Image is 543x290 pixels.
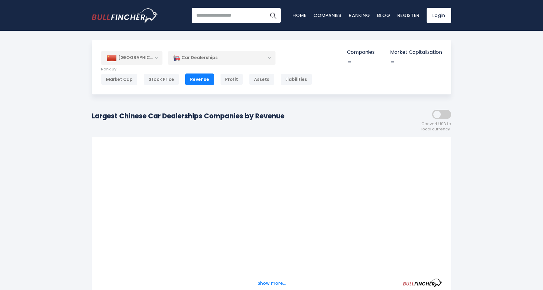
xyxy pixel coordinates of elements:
span: Convert USD to local currency [421,121,451,132]
p: Companies [347,49,375,56]
div: Liabilities [280,73,312,85]
img: bullfincher logo [92,8,158,22]
button: Search [265,8,281,23]
a: Go to homepage [92,8,158,22]
div: Profit [220,73,243,85]
a: Blog [377,12,390,18]
div: - [347,57,375,67]
div: - [390,57,442,67]
div: Car Dealerships [168,51,275,65]
div: Stock Price [144,73,179,85]
h1: Largest Chinese Car Dealerships Companies by Revenue [92,111,284,121]
div: Revenue [185,73,214,85]
p: Rank By [101,67,312,72]
div: Market Cap [101,73,138,85]
button: Show more... [254,278,289,288]
a: Companies [314,12,342,18]
div: Assets [249,73,274,85]
p: Market Capitalization [390,49,442,56]
a: Login [427,8,451,23]
a: Home [293,12,306,18]
div: [GEOGRAPHIC_DATA] [101,51,162,65]
a: Register [397,12,419,18]
a: Ranking [349,12,370,18]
